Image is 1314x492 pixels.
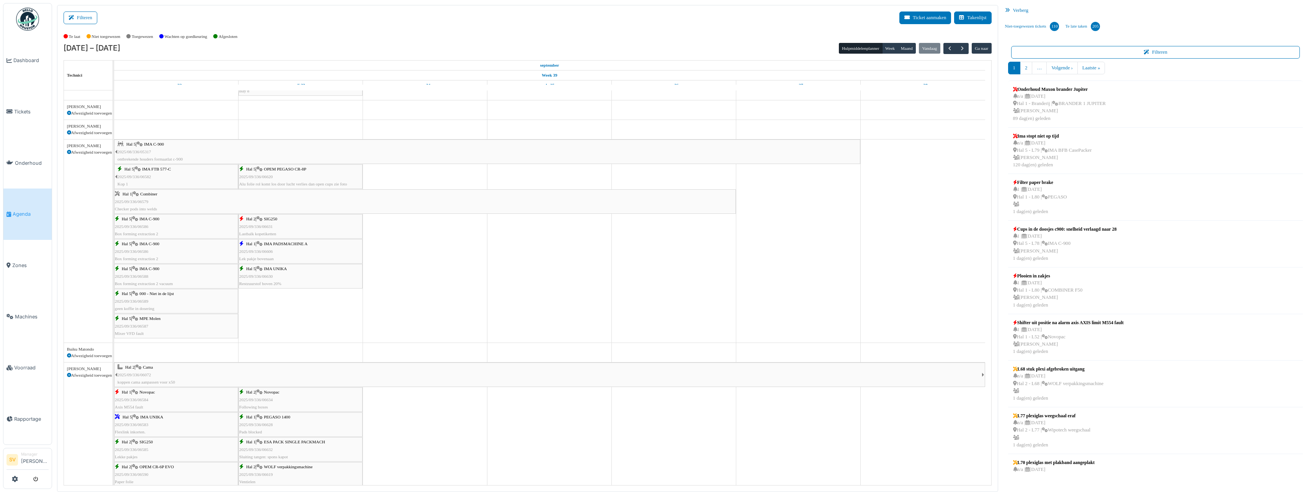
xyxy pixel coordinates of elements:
span: Hal 2 [246,464,256,469]
div: | [239,413,362,436]
span: geen koffie in dosering [115,306,154,311]
div: | [118,364,982,386]
a: SV Manager[PERSON_NAME] [7,451,49,470]
span: Hal 2 [122,464,131,469]
span: Hal 5 [122,316,131,321]
div: | [115,438,237,461]
div: [PERSON_NAME] [67,123,109,130]
button: Ga naar [972,43,992,54]
div: | [239,438,362,461]
nav: pager [1008,62,1303,80]
span: Combiner [140,192,157,196]
a: Filter paper brake 1 |[DATE] Hal 1 - L80 |PEGASO 1 dag(en) geleden [1011,177,1069,217]
div: | [115,215,237,238]
span: 2025/09/336/06632 [239,447,273,452]
button: Filteren [1011,46,1300,59]
span: Hal 1 [123,192,132,196]
div: L77 plexiglas weegschaal eraf [1013,412,1091,419]
div: | [115,389,237,411]
label: Niet toegewezen [92,33,120,40]
div: Filter paper brake [1013,179,1067,186]
button: Maand [897,43,916,54]
div: | [239,463,362,485]
span: WOLF verpakkingsmachine [264,464,312,469]
span: PEGASO 1400 [264,415,290,419]
span: Box forming extraction 2 [115,231,158,236]
span: 2025/09/336/06630 [239,274,273,279]
div: | [118,141,860,163]
div: | [115,240,237,262]
span: IMA C-900 [139,216,159,221]
div: | [115,463,237,485]
a: Shifter uit positie na alarm axis AXIS limit M554 fault 1 |[DATE] Hal 1 - L52 |Novopac [PERSON_NA... [1011,317,1126,358]
a: 26 september 2025 [667,80,680,90]
span: Zones [12,262,49,269]
li: [PERSON_NAME] [21,451,49,468]
button: Week [882,43,898,54]
span: Kop 1 [118,182,128,186]
a: Tickets [3,86,52,138]
span: MPE Molen [139,316,160,321]
button: Filteren [64,11,97,24]
label: Toegewezen [132,33,153,40]
div: n/a | [DATE] Hal 2 - L77 | Wipotech weegschaal 1 dag(en) geleden [1013,419,1091,449]
span: Checker pods into welds [115,207,157,211]
span: IMA PADSMACHINE A [264,241,307,246]
span: ESA PACK SINGLE PACKMACH [264,440,325,444]
div: | [118,166,237,188]
span: 2025/09/336/06585 [115,447,149,452]
span: IMA FTB 577-C [142,167,171,171]
a: 27 september 2025 [792,80,805,90]
div: [PERSON_NAME] [67,143,109,149]
div: n/a | [DATE] Hal 1 - Branderij | BRANDER 1 JUPITER [PERSON_NAME] 89 dag(en) geleden [1013,93,1106,122]
span: 2025/09/336/06583 [115,422,149,427]
span: Novopac [139,390,155,394]
button: Volgende [956,43,968,54]
span: Hal 5 [122,241,131,246]
div: Shifter uit positie na alarm axis AXIS limit M554 fault [1013,319,1124,326]
a: Takenlijst [954,11,991,24]
span: Hal 5 [122,266,131,271]
span: koppen cama aanpassen voor x50 [118,380,175,384]
span: Hal 2 [122,440,131,444]
span: 2025/09/336/06628 [239,422,273,427]
div: Afwezigheid toevoegen [67,149,109,156]
label: Wachten op goedkeuring [165,33,208,40]
span: 2025/09/336/06587 [115,324,149,328]
span: Hal 1 [246,415,256,419]
span: Machines [15,313,49,320]
span: Cama [143,365,153,369]
div: Afwezigheid toevoegen [67,353,109,359]
a: Plooien in zakjes 1 |[DATE] Hal 1 - L80 |COMBINER F50 [PERSON_NAME]1 dag(en) geleden [1011,271,1085,311]
div: L70 plexiglas met plakband aangeplakt [1013,459,1095,466]
span: SIG250 [139,440,153,444]
span: 2025/09/336/06620 [239,174,273,179]
span: Restzuurstof boven 20% [239,281,281,286]
a: Onderhoud Maxon brander Jupiter n/a |[DATE] Hal 1 - Branderij |BRANDER 1 JUPITER [PERSON_NAME]89 ... [1011,84,1108,124]
span: 2025/09/336/06072 [118,372,151,377]
div: [PERSON_NAME] [67,366,109,372]
span: Bay 8 [239,89,249,93]
a: L77 plexiglas weegschaal eraf n/a |[DATE] Hal 2 - L77 |Wipotech weegschaal 1 dag(en) geleden [1011,410,1093,451]
div: 205 [1091,22,1100,31]
a: 23 september 2025 [294,80,307,90]
a: 2 [1020,62,1032,74]
li: SV [7,454,18,466]
span: Hal 5 [126,142,136,146]
span: Tickets [14,108,49,115]
span: Lekke pakjes [115,454,137,459]
label: Afgesloten [219,33,237,40]
span: 2025/09/336/06619 [239,472,273,477]
span: SIG250 [264,216,277,221]
div: Plooien in zakjes [1013,272,1083,279]
div: Onderhoud Maxon brander Jupiter [1013,86,1106,93]
a: Cups in de doosjes c900: snelheid verlaagd naar 28 1 |[DATE] Hal 5 - L78 |IMA C-900 [PERSON_NAME]... [1011,224,1119,264]
a: Week 39 [540,71,559,80]
button: Vorige [943,43,956,54]
div: Afwezigheid toevoegen [67,130,109,136]
span: Voorraad [14,364,49,371]
span: OPEM PEGASO CR-8P [264,167,306,171]
div: | [239,389,362,411]
span: Box forming extraction 2 [115,256,158,261]
span: 2025/09/336/06586 [115,224,149,229]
